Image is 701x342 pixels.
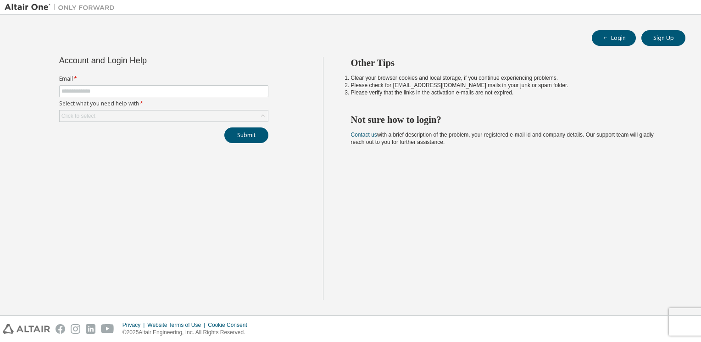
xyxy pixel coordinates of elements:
h2: Not sure how to login? [351,114,669,126]
div: Cookie Consent [208,321,252,329]
p: © 2025 Altair Engineering, Inc. All Rights Reserved. [122,329,253,336]
img: linkedin.svg [86,324,95,334]
div: Privacy [122,321,147,329]
div: Click to select [61,112,95,120]
li: Please check for [EMAIL_ADDRESS][DOMAIN_NAME] mails in your junk or spam folder. [351,82,669,89]
span: with a brief description of the problem, your registered e-mail id and company details. Our suppo... [351,132,654,145]
label: Email [59,75,268,83]
img: altair_logo.svg [3,324,50,334]
img: youtube.svg [101,324,114,334]
button: Login [592,30,636,46]
div: Click to select [60,110,268,121]
li: Clear your browser cookies and local storage, if you continue experiencing problems. [351,74,669,82]
div: Account and Login Help [59,57,227,64]
div: Website Terms of Use [147,321,208,329]
label: Select what you need help with [59,100,268,107]
button: Sign Up [641,30,685,46]
img: facebook.svg [56,324,65,334]
img: Altair One [5,3,119,12]
h2: Other Tips [351,57,669,69]
li: Please verify that the links in the activation e-mails are not expired. [351,89,669,96]
button: Submit [224,127,268,143]
img: instagram.svg [71,324,80,334]
a: Contact us [351,132,377,138]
